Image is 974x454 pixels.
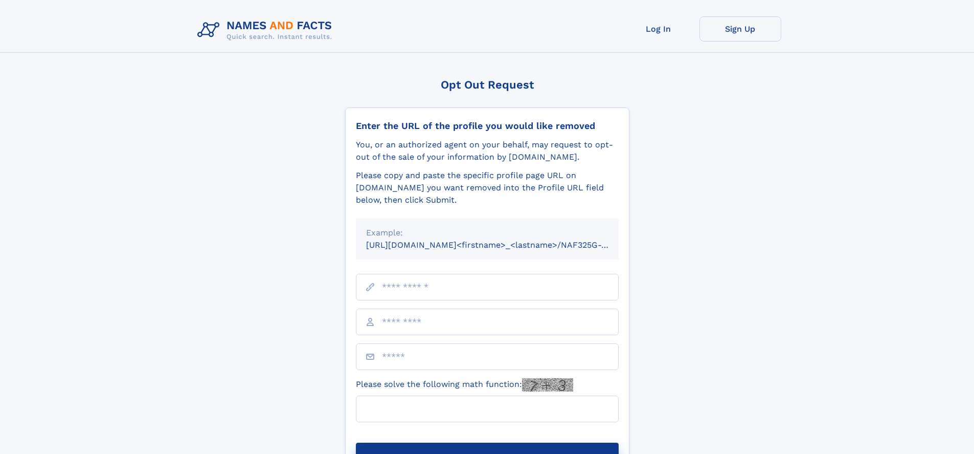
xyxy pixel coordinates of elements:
[356,139,619,163] div: You, or an authorized agent on your behalf, may request to opt-out of the sale of your informatio...
[618,16,699,41] a: Log In
[345,78,629,91] div: Opt Out Request
[356,169,619,206] div: Please copy and paste the specific profile page URL on [DOMAIN_NAME] you want removed into the Pr...
[699,16,781,41] a: Sign Up
[366,227,608,239] div: Example:
[356,120,619,132] div: Enter the URL of the profile you would like removed
[356,378,573,392] label: Please solve the following math function:
[366,240,638,250] small: [URL][DOMAIN_NAME]<firstname>_<lastname>/NAF325G-xxxxxxxx
[193,16,341,44] img: Logo Names and Facts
